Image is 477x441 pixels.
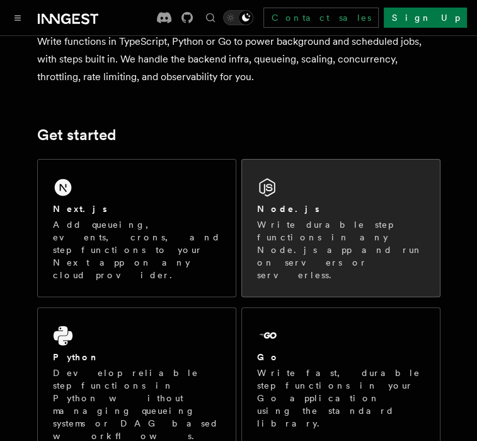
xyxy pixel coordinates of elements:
[257,218,425,281] p: Write durable step functions in any Node.js app and run on servers or serverless.
[257,351,280,363] h2: Go
[37,126,116,144] a: Get started
[241,159,440,297] a: Node.jsWrite durable step functions in any Node.js app and run on servers or serverless.
[203,10,218,25] button: Find something...
[10,10,25,25] button: Toggle navigation
[37,33,440,86] p: Write functions in TypeScript, Python or Go to power background and scheduled jobs, with steps bu...
[53,351,100,363] h2: Python
[257,203,319,215] h2: Node.js
[257,367,425,430] p: Write fast, durable step functions in your Go application using the standard library.
[384,8,467,28] a: Sign Up
[53,218,221,281] p: Add queueing, events, crons, and step functions to your Next app on any cloud provider.
[53,203,107,215] h2: Next.js
[223,10,253,25] button: Toggle dark mode
[263,8,379,28] a: Contact sales
[37,159,236,297] a: Next.jsAdd queueing, events, crons, and step functions to your Next app on any cloud provider.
